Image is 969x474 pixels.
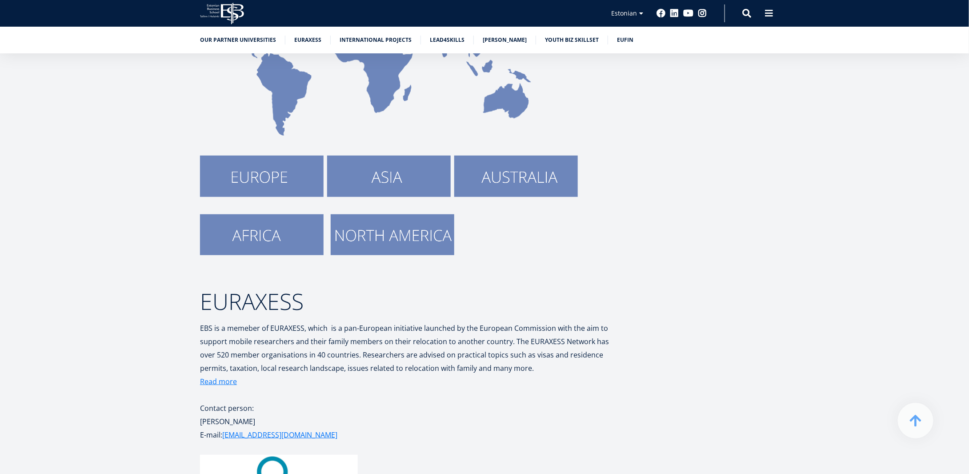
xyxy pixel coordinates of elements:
[657,9,665,18] a: Facebook
[200,402,622,415] p: Contact person:
[331,214,454,255] img: north america.png
[617,36,633,44] a: EUFIN
[200,36,276,44] a: Our partner universities
[200,156,324,197] img: Europe.png
[670,9,679,18] a: Linkedin
[327,156,451,197] img: Asia.png
[430,36,464,44] a: Lead4Skills
[222,428,337,442] a: [EMAIL_ADDRESS][DOMAIN_NAME]
[483,36,527,44] a: [PERSON_NAME]
[200,415,622,428] p: [PERSON_NAME]
[545,36,599,44] a: Youth BIZ Skillset
[294,36,321,44] a: Euraxess
[200,375,237,388] a: Read more
[683,9,693,18] a: Youtube
[200,321,622,375] p: EBS is a memeber of EURAXESS, which is a pan-European initiative launched by the European Commiss...
[698,9,707,18] a: Instagram
[454,156,578,197] img: Australia.png
[200,290,622,313] h2: EURAXESS
[200,428,622,442] p: E-mail:
[340,36,412,44] a: International Projects
[200,214,324,255] img: Africa_0.png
